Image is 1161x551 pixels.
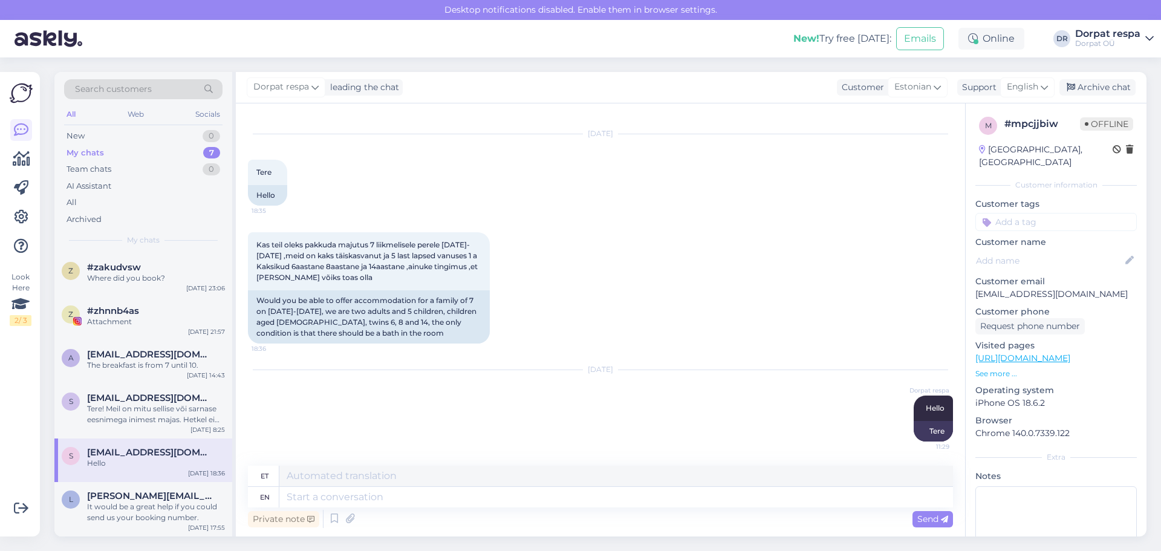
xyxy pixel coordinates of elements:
div: Tere! Meil on mitu sellise või sarnase eesnimega inimest majas. Hetkel ei tuvastanud ühtegi, kes ... [87,403,225,425]
span: a [68,353,74,362]
a: Dorpat respaDorpat OÜ [1075,29,1154,48]
span: 18:35 [252,206,297,215]
span: m [985,121,992,130]
button: Emails [896,27,944,50]
span: lourenco.m.catarina@gmail.com [87,491,213,501]
p: iPhone OS 18.6.2 [975,397,1137,409]
span: Kas teil oleks pakkuda majutus 7 liikmelisele perele [DATE]-[DATE] ,meid on kaks täiskasvanut ja ... [256,240,480,282]
span: z [68,310,73,319]
div: The breakfast is from 7 until 10. [87,360,225,371]
span: Offline [1080,117,1133,131]
div: Customer [837,81,884,94]
p: Chrome 140.0.7339.122 [975,427,1137,440]
div: Try free [DATE]: [793,31,891,46]
div: Where did you book? [87,273,225,284]
div: Web [125,106,146,122]
div: Tere [914,421,953,442]
div: Dorpat OÜ [1075,39,1140,48]
div: DR [1053,30,1070,47]
div: Socials [193,106,223,122]
div: [DATE] 14:43 [187,371,225,380]
div: Online [958,28,1024,50]
input: Add a tag [975,213,1137,231]
div: et [261,466,268,486]
span: siigen.silm@gmail.com [87,393,213,403]
div: 0 [203,130,220,142]
div: All [67,197,77,209]
span: My chats [127,235,160,246]
div: [DATE] [248,128,953,139]
span: s [69,397,73,406]
div: Attachment [87,316,225,327]
div: Archive chat [1059,79,1136,96]
div: Extra [975,452,1137,463]
p: [EMAIL_ADDRESS][DOMAIN_NAME] [975,288,1137,301]
span: 18:36 [252,344,297,353]
div: Customer information [975,180,1137,191]
p: Customer name [975,236,1137,249]
span: #zhnnb4as [87,305,139,316]
span: #zakudvsw [87,262,141,273]
span: shadoe84@gmail.com [87,447,213,458]
p: Visited pages [975,339,1137,352]
span: English [1007,80,1038,94]
div: leading the chat [325,81,399,94]
span: Dorpat respa [904,386,949,395]
div: Hello [248,185,287,206]
div: 2 / 3 [10,315,31,326]
div: [DATE] 8:25 [190,425,225,434]
span: l [69,495,73,504]
div: Archived [67,214,102,226]
img: Askly Logo [10,82,33,105]
div: AI Assistant [67,180,111,192]
div: Look Here [10,272,31,326]
span: Search customers [75,83,152,96]
input: Add name [976,254,1123,267]
div: Support [957,81,997,94]
div: [DATE] 23:06 [186,284,225,293]
a: [URL][DOMAIN_NAME] [975,353,1070,364]
div: It would be a great help if you could send us your booking number. [87,501,225,523]
span: anykanen1@gmail.com [87,349,213,360]
span: z [68,266,73,275]
div: [DATE] [248,364,953,375]
div: # mpcjjbiw [1004,117,1080,131]
div: Team chats [67,163,111,175]
p: Customer phone [975,305,1137,318]
div: Would you be able to offer accommodation for a family of 7 on [DATE]-[DATE], we are two adults an... [248,290,490,344]
div: [DATE] 18:36 [188,469,225,478]
div: Dorpat respa [1075,29,1140,39]
div: All [64,106,78,122]
p: Customer email [975,275,1137,288]
span: Hello [926,403,945,412]
div: 7 [203,147,220,159]
span: 11:29 [904,442,949,451]
div: My chats [67,147,104,159]
span: Send [917,514,948,524]
span: Estonian [894,80,931,94]
p: Browser [975,414,1137,427]
div: 0 [203,163,220,175]
span: s [69,451,73,460]
span: Dorpat respa [253,80,309,94]
div: Private note [248,511,319,527]
b: New! [793,33,819,44]
p: Customer tags [975,198,1137,210]
div: [GEOGRAPHIC_DATA], [GEOGRAPHIC_DATA] [979,143,1113,169]
div: Hello [87,458,225,469]
div: [DATE] 17:55 [188,523,225,532]
span: Tere [256,168,272,177]
div: New [67,130,85,142]
div: Request phone number [975,318,1085,334]
p: Notes [975,470,1137,483]
p: Operating system [975,384,1137,397]
div: en [260,487,270,507]
div: [DATE] 21:57 [188,327,225,336]
p: See more ... [975,368,1137,379]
